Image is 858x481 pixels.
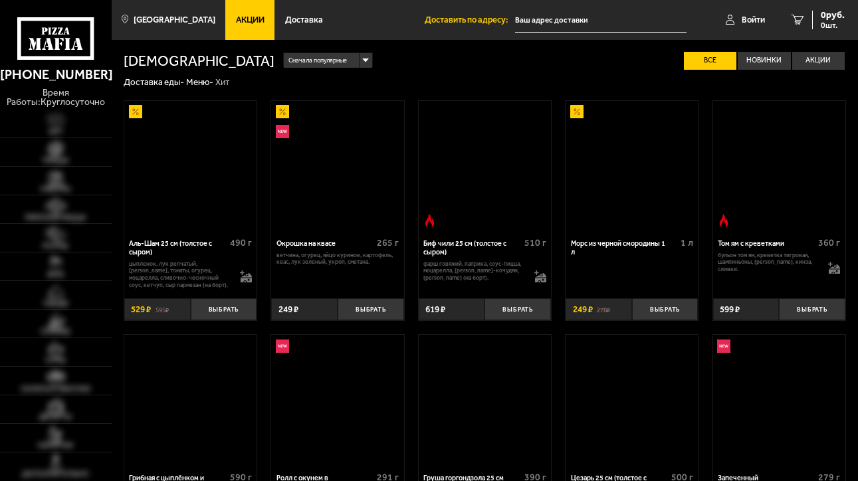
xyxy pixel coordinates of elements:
a: Острое блюдоБиф чили 25 см (толстое с сыром) [419,101,551,232]
a: НовинкаЗапеченный ролл Гурмэ с лососем и угрём [713,335,845,466]
span: 510 г [524,237,546,248]
a: АкционныйМорс из черной смородины 1 л [566,101,698,232]
input: Ваш адрес доставки [515,8,687,33]
img: Акционный [570,105,584,118]
button: Выбрать [632,298,698,320]
s: 278 ₽ [597,305,610,314]
span: [GEOGRAPHIC_DATA] [134,16,215,25]
span: Доставка [285,16,323,25]
span: Войти [742,16,765,25]
a: АкционныйАль-Шам 25 см (толстое с сыром) [124,101,257,232]
span: 360 г [818,237,840,248]
label: Новинки [738,52,790,70]
button: Выбрать [484,298,551,320]
div: Том ям с креветками [718,240,815,248]
h1: [DEMOGRAPHIC_DATA] [124,54,274,68]
a: Доставка еды- [124,76,184,87]
button: Выбрать [779,298,845,320]
label: Все [684,52,736,70]
span: 599 ₽ [720,305,740,314]
span: 0 руб. [821,11,845,20]
div: Морс из черной смородины 1 л [571,240,677,257]
img: Акционный [276,105,289,118]
a: НовинкаРолл с окунем в темпуре и лососем [271,335,403,466]
span: Акции [236,16,265,25]
a: Меню- [186,76,213,87]
img: Острое блюдо [717,214,730,227]
s: 595 ₽ [156,305,169,314]
button: Выбрать [338,298,404,320]
a: Цезарь 25 см (толстое с сыром) [566,335,698,466]
img: Новинка [276,339,289,353]
a: Грибная с цыплёнком и сулугуни 25 см (толстое с сыром) [124,335,257,466]
span: 249 ₽ [573,305,593,314]
span: Доставить по адресу: [425,16,515,25]
span: 619 ₽ [425,305,445,314]
span: Сначала популярные [288,52,347,69]
p: цыпленок, лук репчатый, [PERSON_NAME], томаты, огурец, моцарелла, сливочно-чесночный соус, кетчуп... [129,260,231,289]
span: 490 г [230,237,252,248]
a: Острое блюдоТом ям с креветками [713,101,845,232]
button: Выбрать [191,298,257,320]
img: Новинка [276,125,289,138]
div: Окрошка на квасе [276,240,374,248]
span: 249 ₽ [278,305,298,314]
a: АкционныйНовинкаОкрошка на квасе [271,101,403,232]
p: ветчина, огурец, яйцо куриное, картофель, квас, лук зеленый, укроп, сметана. [276,252,399,266]
a: Груша горгондзола 25 см (толстое с сыром) [419,335,551,466]
p: бульон том ям, креветка тигровая, шампиньоны, [PERSON_NAME], кинза, сливки. [718,252,819,273]
div: Хит [215,76,229,88]
img: Острое блюдо [423,214,436,227]
span: 265 г [377,237,399,248]
p: фарш говяжий, паприка, соус-пицца, моцарелла, [PERSON_NAME]-кочудян, [PERSON_NAME] (на борт). [423,260,525,282]
div: Аль-Шам 25 см (толстое с сыром) [129,240,226,257]
span: 529 ₽ [131,305,151,314]
img: Новинка [717,339,730,353]
img: Акционный [129,105,142,118]
span: 0 шт. [821,21,845,29]
div: Биф чили 25 см (толстое с сыром) [423,240,520,257]
label: Акции [792,52,845,70]
span: 1 л [681,237,693,248]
